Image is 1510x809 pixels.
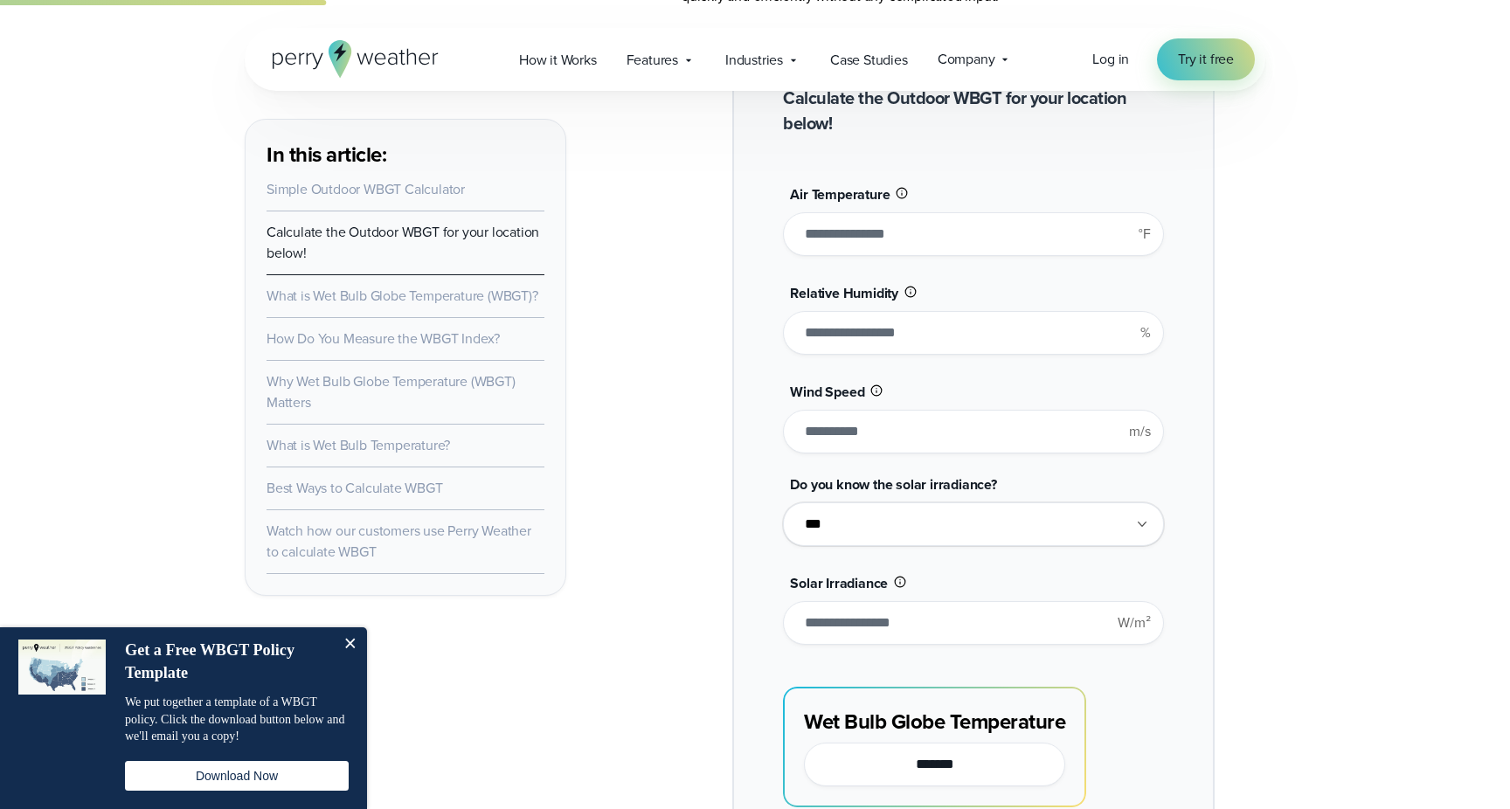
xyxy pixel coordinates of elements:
a: Calculate the Outdoor WBGT for your location below! [267,222,539,263]
button: Download Now [125,761,349,791]
a: How Do You Measure the WBGT Index? [267,328,500,349]
h3: In this article: [267,141,544,169]
a: Why Wet Bulb Globe Temperature (WBGT) Matters [267,371,516,412]
span: Do you know the solar irradiance? [790,474,996,494]
a: How it Works [504,42,612,78]
span: Try it free [1178,49,1234,70]
h2: Calculate the Outdoor WBGT for your location below! [783,86,1163,136]
img: dialog featured image [18,640,106,695]
span: Features [627,50,678,71]
a: What is Wet Bulb Globe Temperature (WBGT)? [267,286,538,306]
span: Company [938,49,995,70]
p: We put together a template of a WBGT policy. Click the download button below and we'll email you ... [125,694,349,745]
button: Close [332,627,367,662]
span: How it Works [519,50,597,71]
span: Solar Irradiance [790,573,888,593]
span: Wind Speed [790,382,864,402]
span: Relative Humidity [790,283,898,303]
a: Simple Outdoor WBGT Calculator [267,179,465,199]
a: Log in [1092,49,1129,70]
a: Watch how our customers use Perry Weather to calculate WBGT [267,521,531,562]
a: Best Ways to Calculate WBGT [267,478,443,498]
a: What is Wet Bulb Temperature? [267,435,450,455]
a: Case Studies [815,42,923,78]
span: Air Temperature [790,184,890,204]
span: Case Studies [830,50,908,71]
h4: Get a Free WBGT Policy Template [125,640,330,684]
span: Industries [725,50,783,71]
a: Try it free [1157,38,1255,80]
span: Log in [1092,49,1129,69]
